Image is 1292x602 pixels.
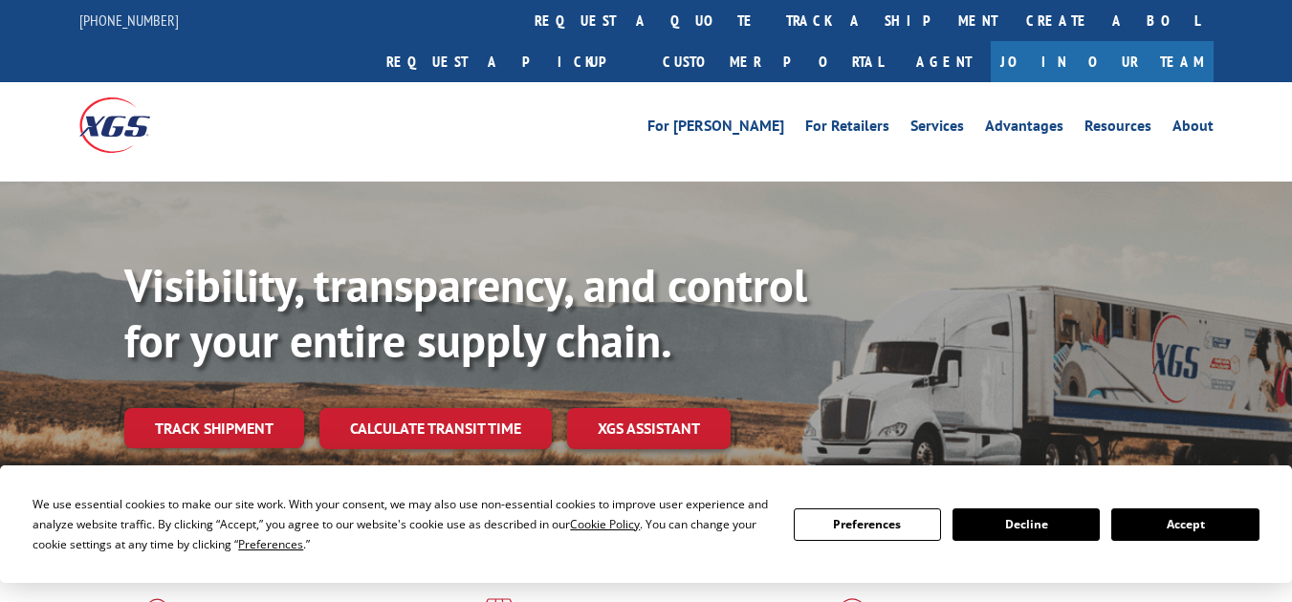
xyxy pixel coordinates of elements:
[238,536,303,552] span: Preferences
[1172,118,1214,140] a: About
[897,41,991,82] a: Agent
[794,508,941,541] button: Preferences
[124,255,807,370] b: Visibility, transparency, and control for your entire supply chain.
[570,516,640,532] span: Cookie Policy
[953,508,1100,541] button: Decline
[1084,118,1151,140] a: Resources
[805,118,889,140] a: For Retailers
[1111,508,1259,541] button: Accept
[124,408,304,448] a: Track shipment
[319,408,552,449] a: Calculate transit time
[647,118,784,140] a: For [PERSON_NAME]
[567,408,731,449] a: XGS ASSISTANT
[372,41,648,82] a: Request a pickup
[991,41,1214,82] a: Join Our Team
[985,118,1063,140] a: Advantages
[910,118,964,140] a: Services
[648,41,897,82] a: Customer Portal
[33,494,770,554] div: We use essential cookies to make our site work. With your consent, we may also use non-essential ...
[79,11,179,30] a: [PHONE_NUMBER]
